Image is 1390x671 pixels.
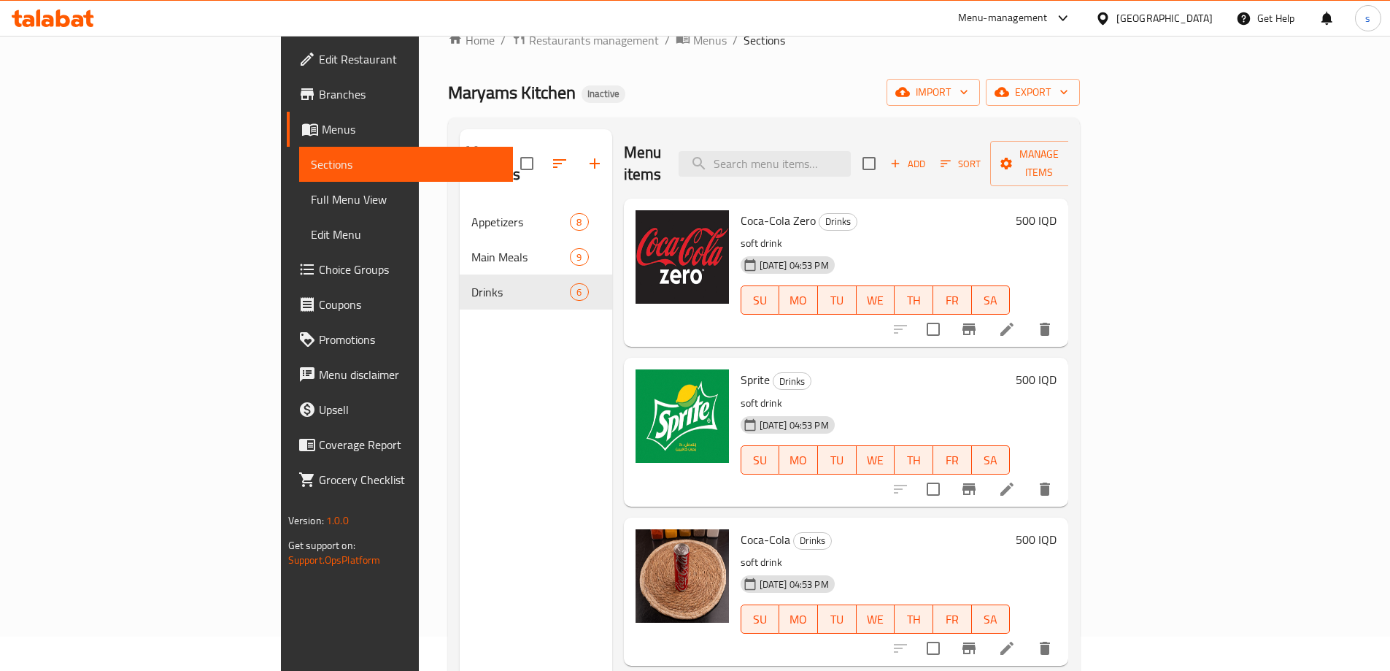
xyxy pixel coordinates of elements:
button: SU [741,285,780,315]
span: Branches [319,85,501,103]
a: Coverage Report [287,427,513,462]
span: Select to update [918,314,949,345]
span: Coverage Report [319,436,501,453]
a: Support.OpsPlatform [288,551,381,570]
button: SU [741,605,780,634]
span: Sort [941,156,981,172]
span: Promotions [319,331,501,348]
button: Branch-specific-item [951,472,986,507]
span: Sections [311,156,501,173]
button: import [887,79,980,106]
a: Sections [299,147,513,182]
span: TU [824,450,851,471]
span: MO [785,290,812,311]
span: Sort sections [542,146,577,181]
a: Promotions [287,322,513,357]
a: Edit menu item [998,321,1016,338]
a: Coupons [287,287,513,322]
span: MO [785,450,812,471]
button: TH [895,285,933,315]
span: Select to update [918,474,949,505]
div: Drinks [793,532,832,550]
span: Menus [693,31,727,49]
a: Menu disclaimer [287,357,513,392]
span: WE [862,290,889,311]
span: Drinks [773,373,811,390]
div: [GEOGRAPHIC_DATA] [1116,10,1213,26]
span: Edit Restaurant [319,50,501,68]
input: search [679,151,851,177]
button: WE [857,445,895,475]
span: SA [978,450,1005,471]
span: TH [900,290,927,311]
span: import [898,83,968,101]
span: Edit Menu [311,226,501,243]
p: soft drink [741,394,1011,413]
span: Drinks [471,283,570,301]
span: Get support on: [288,536,355,555]
a: Choice Groups [287,252,513,287]
span: Coupons [319,296,501,313]
button: SU [741,445,780,475]
span: SU [747,609,774,630]
button: export [986,79,1080,106]
span: TU [824,290,851,311]
img: Coca-Cola [636,529,729,623]
a: Upsell [287,392,513,427]
li: / [665,31,670,49]
span: FR [939,290,966,311]
span: Select section [854,148,884,179]
h6: 500 IQD [1016,529,1057,550]
div: Main Meals9 [460,239,612,275]
span: TU [824,609,851,630]
button: delete [1027,631,1062,666]
div: items [570,248,588,266]
span: export [997,83,1068,101]
button: Sort [937,153,984,175]
span: Appetizers [471,213,570,231]
button: delete [1027,472,1062,507]
span: 9 [571,250,587,264]
span: TH [900,450,927,471]
span: Sprite [741,369,770,391]
a: Branches [287,77,513,112]
p: soft drink [741,234,1011,253]
span: Menu disclaimer [319,366,501,383]
a: Grocery Checklist [287,462,513,497]
span: Coca-Cola Zero [741,210,816,231]
button: WE [857,285,895,315]
a: Edit Menu [299,217,513,252]
span: WE [862,609,889,630]
span: s [1365,10,1370,26]
span: Add item [884,153,931,175]
nav: Menu sections [460,199,612,315]
span: SU [747,450,774,471]
span: 1.0.0 [326,511,349,530]
span: FR [939,450,966,471]
button: FR [933,285,972,315]
button: TU [818,285,857,315]
span: Manage items [1002,145,1076,182]
h2: Menu items [624,142,662,185]
span: Coca-Cola [741,529,790,551]
button: Add [884,153,931,175]
span: Grocery Checklist [319,471,501,488]
span: [DATE] 04:53 PM [754,418,835,432]
span: Add [888,156,927,172]
div: items [570,283,588,301]
span: WE [862,450,889,471]
button: FR [933,445,972,475]
div: Appetizers8 [460,204,612,239]
span: Select to update [918,633,949,664]
span: SA [978,290,1005,311]
span: Sections [744,31,785,49]
button: MO [779,605,818,634]
li: / [733,31,738,49]
span: Main Meals [471,248,570,266]
div: Drinks6 [460,275,612,310]
div: Drinks [819,213,857,231]
button: MO [779,285,818,315]
span: Version: [288,511,324,530]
